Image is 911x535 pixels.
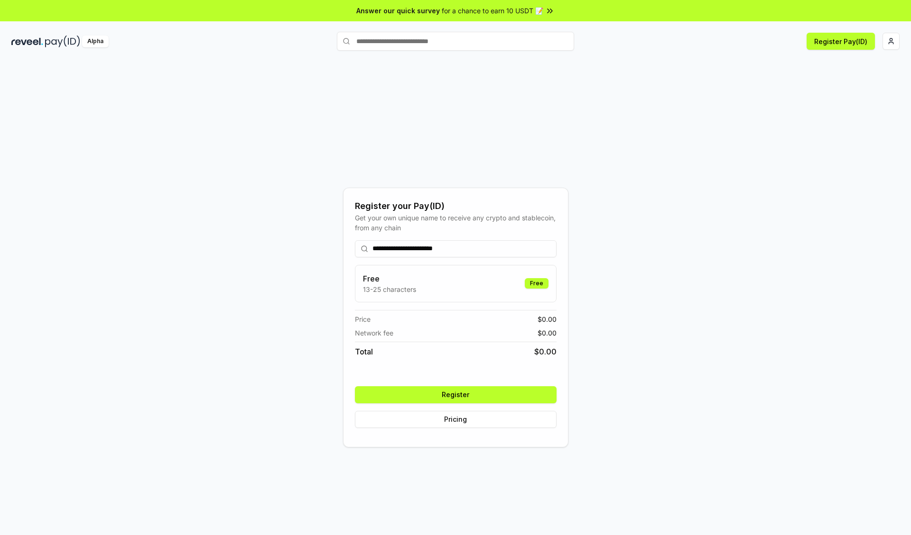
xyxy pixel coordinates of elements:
[82,36,109,47] div: Alpha
[534,346,557,357] span: $ 0.00
[355,411,557,428] button: Pricing
[538,314,557,324] span: $ 0.00
[807,33,875,50] button: Register Pay(ID)
[538,328,557,338] span: $ 0.00
[355,346,373,357] span: Total
[355,213,557,233] div: Get your own unique name to receive any crypto and stablecoin, from any chain
[525,278,548,289] div: Free
[45,36,80,47] img: pay_id
[355,386,557,403] button: Register
[355,199,557,213] div: Register your Pay(ID)
[442,6,543,16] span: for a chance to earn 10 USDT 📝
[363,273,416,284] h3: Free
[11,36,43,47] img: reveel_dark
[355,328,393,338] span: Network fee
[363,284,416,294] p: 13-25 characters
[355,314,371,324] span: Price
[356,6,440,16] span: Answer our quick survey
